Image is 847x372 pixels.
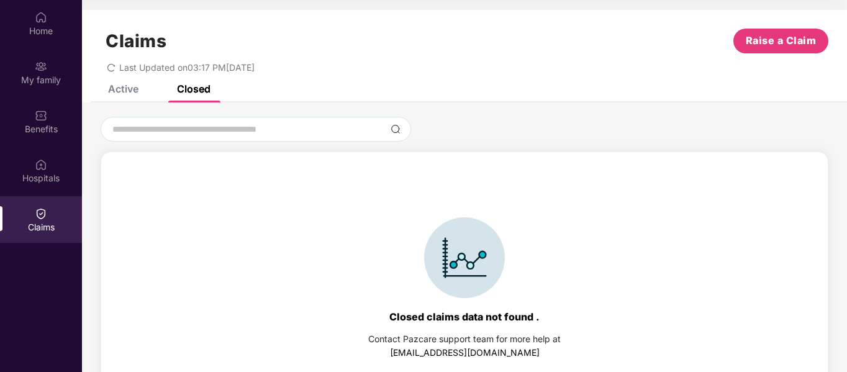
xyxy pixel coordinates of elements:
h1: Claims [106,30,166,52]
button: Raise a Claim [733,29,828,53]
div: Closed [177,83,211,95]
img: svg+xml;base64,PHN2ZyBpZD0iSG9tZSIgeG1sbnM9Imh0dHA6Ly93d3cudzMub3JnLzIwMDAvc3ZnIiB3aWR0aD0iMjAiIG... [35,11,47,24]
img: svg+xml;base64,PHN2ZyBpZD0iU2VhcmNoLTMyeDMyIiB4bWxucz0iaHR0cDovL3d3dy53My5vcmcvMjAwMC9zdmciIHdpZH... [391,124,401,134]
span: Raise a Claim [746,33,817,48]
img: svg+xml;base64,PHN2ZyBpZD0iSWNvbl9DbGFpbSIgZGF0YS1uYW1lPSJJY29uIENsYWltIiB4bWxucz0iaHR0cDovL3d3dy... [424,217,505,298]
img: svg+xml;base64,PHN2ZyBpZD0iQ2xhaW0iIHhtbG5zPSJodHRwOi8vd3d3LnczLm9yZy8yMDAwL3N2ZyIgd2lkdGg9IjIwIi... [35,207,47,220]
span: Last Updated on 03:17 PM[DATE] [119,62,255,73]
div: Closed claims data not found . [389,311,540,323]
img: svg+xml;base64,PHN2ZyB3aWR0aD0iMjAiIGhlaWdodD0iMjAiIHZpZXdCb3g9IjAgMCAyMCAyMCIgZmlsbD0ibm9uZSIgeG... [35,60,47,73]
div: Contact Pazcare support team for more help at [368,332,561,346]
div: Active [108,83,138,95]
span: redo [107,62,115,73]
img: svg+xml;base64,PHN2ZyBpZD0iSG9zcGl0YWxzIiB4bWxucz0iaHR0cDovL3d3dy53My5vcmcvMjAwMC9zdmciIHdpZHRoPS... [35,158,47,171]
a: [EMAIL_ADDRESS][DOMAIN_NAME] [390,347,540,358]
img: svg+xml;base64,PHN2ZyBpZD0iQmVuZWZpdHMiIHhtbG5zPSJodHRwOi8vd3d3LnczLm9yZy8yMDAwL3N2ZyIgd2lkdGg9Ij... [35,109,47,122]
